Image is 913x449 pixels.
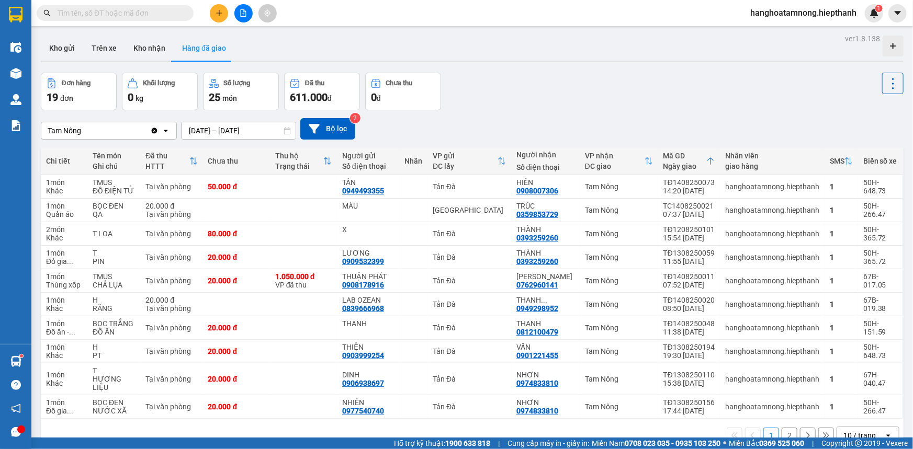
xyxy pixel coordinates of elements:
[46,178,82,187] div: 1 món
[658,147,720,175] th: Toggle SortBy
[93,152,135,160] div: Tên món
[93,162,135,170] div: Ghi chú
[516,379,558,387] div: 0974833810
[830,375,853,383] div: 1
[208,324,265,332] div: 20.000 đ
[725,152,819,160] div: Nhân viên
[300,118,355,140] button: Bộ lọc
[264,9,271,17] span: aim
[9,7,22,22] img: logo-vxr
[386,79,413,87] div: Chưa thu
[663,210,715,218] div: 07:37 [DATE]
[592,438,720,449] span: Miền Nam
[377,94,381,102] span: đ
[290,91,328,103] span: 611.000
[516,319,574,328] div: THANH
[234,4,253,22] button: file-add
[11,380,21,390] span: question-circle
[342,162,394,170] div: Số điện thoại
[209,91,220,103] span: 25
[782,428,797,443] button: 2
[663,319,715,328] div: TĐ1408250048
[863,371,897,387] div: 67H-040.47
[663,234,715,242] div: 15:54 [DATE]
[371,91,377,103] span: 0
[284,73,360,110] button: Đã thu611.000đ
[870,8,879,18] img: icon-new-feature
[725,182,819,191] div: hanghoatamnong.hiepthanh
[516,351,558,360] div: 0901221455
[41,36,83,61] button: Kho gửi
[394,438,490,449] span: Hỗ trợ kỹ thuật:
[663,225,715,234] div: TĐ1208250101
[145,304,197,313] div: Tại văn phòng
[93,328,135,336] div: ĐỒ ĂN
[625,439,720,447] strong: 0708 023 035 - 0935 103 250
[10,68,21,79] img: warehouse-icon
[10,120,21,131] img: solution-icon
[883,36,904,56] div: Tạo kho hàng mới
[663,152,706,160] div: Mã GD
[10,94,21,105] img: warehouse-icon
[585,152,645,160] div: VP nhận
[863,319,897,336] div: 50H-151.59
[93,407,135,415] div: NƯỚC XÃ
[663,351,715,360] div: 19:30 [DATE]
[516,249,574,257] div: THÀNH
[145,152,189,160] div: Đã thu
[46,210,82,218] div: Quần áo
[663,249,715,257] div: TĐ1308250059
[759,439,804,447] strong: 0369 525 060
[445,439,490,447] strong: 1900 633 818
[208,402,265,411] div: 20.000 đ
[145,253,197,261] div: Tại văn phòng
[585,402,653,411] div: Tam Nông
[145,202,197,210] div: 20.000 đ
[729,438,804,449] span: Miền Bắc
[48,125,81,136] div: Tam Nông
[830,277,853,285] div: 1
[342,371,394,379] div: DINH
[342,343,394,351] div: THIỆN
[47,91,58,103] span: 19
[46,328,82,336] div: Đồ ăn - nước uống
[516,163,574,171] div: Số điện thoại
[162,126,170,135] svg: open
[10,42,21,53] img: warehouse-icon
[46,379,82,387] div: Khác
[863,225,897,242] div: 50H-365.72
[433,182,506,191] div: Tản Đà
[93,343,135,351] div: H
[663,296,715,304] div: TĐ1408250020
[830,229,853,238] div: 1
[46,234,82,242] div: Khác
[508,438,589,449] span: Cung cấp máy in - giấy in:
[83,36,125,61] button: Trên xe
[46,281,82,289] div: Thùng xốp
[67,407,73,415] span: ...
[122,73,198,110] button: Khối lượng0kg
[663,178,715,187] div: TĐ1408250073
[516,371,574,379] div: NHƠN
[830,324,853,332] div: 1
[433,402,506,411] div: Tản Đà
[725,347,819,355] div: hanghoatamnong.hiepthanh
[875,5,883,12] sup: 1
[516,272,574,281] div: HUỲNH TÚ
[585,253,653,261] div: Tam Nông
[763,428,779,443] button: 1
[663,257,715,266] div: 11:55 [DATE]
[46,187,82,195] div: Khác
[498,438,500,449] span: |
[830,157,844,165] div: SMS
[433,206,506,214] div: [GEOGRAPHIC_DATA]
[516,343,574,351] div: VẤN
[585,206,653,214] div: Tam Nông
[663,379,715,387] div: 15:38 [DATE]
[516,328,558,336] div: 0812100479
[145,182,197,191] div: Tại văn phòng
[845,33,880,44] div: ver 1.8.138
[342,319,394,328] div: THANH
[404,157,422,165] div: Nhãn
[742,6,865,19] span: hanghoatamnong.hiepthanh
